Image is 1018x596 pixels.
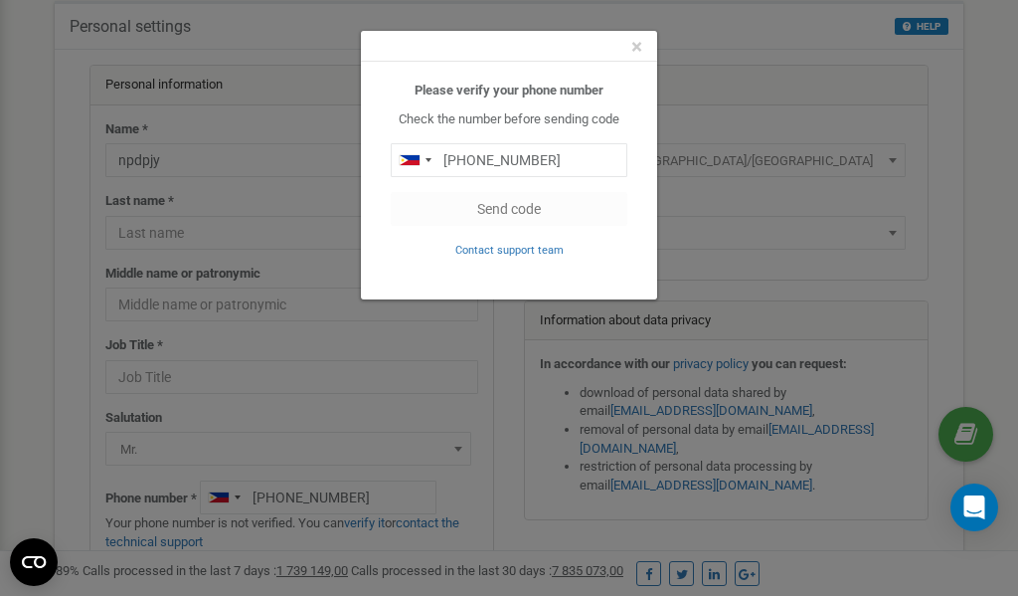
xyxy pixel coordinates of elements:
div: Telephone country code [392,144,437,176]
small: Contact support team [455,244,564,257]
button: Open CMP widget [10,538,58,586]
p: Check the number before sending code [391,110,627,129]
div: Open Intercom Messenger [950,484,998,531]
button: Send code [391,192,627,226]
input: 0905 123 4567 [391,143,627,177]
button: Close [631,37,642,58]
a: Contact support team [455,242,564,257]
span: × [631,35,642,59]
b: Please verify your phone number [415,83,603,98]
